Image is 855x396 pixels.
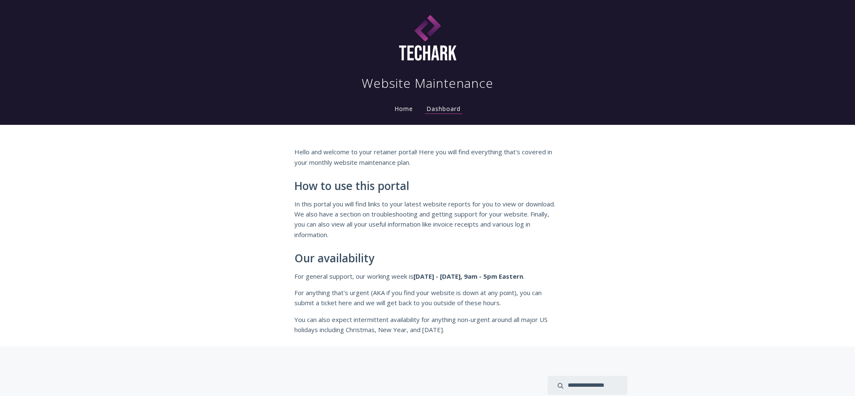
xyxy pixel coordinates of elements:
[294,180,561,193] h2: How to use this portal
[294,252,561,265] h2: Our availability
[294,199,561,240] p: In this portal you will find links to your latest website reports for you to view or download. We...
[393,105,415,113] a: Home
[548,376,627,395] input: search input
[362,75,493,92] h1: Website Maintenance
[294,147,561,167] p: Hello and welcome to your retainer portal! Here you will find everything that's covered in your m...
[413,272,523,280] strong: [DATE] - [DATE], 9am - 5pm Eastern
[294,271,561,281] p: For general support, our working week is .
[294,314,561,335] p: You can also expect intermittent availability for anything non-urgent around all major US holiday...
[294,288,561,308] p: For anything that's urgent (AKA if you find your website is down at any point), you can submit a ...
[425,105,462,114] a: Dashboard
